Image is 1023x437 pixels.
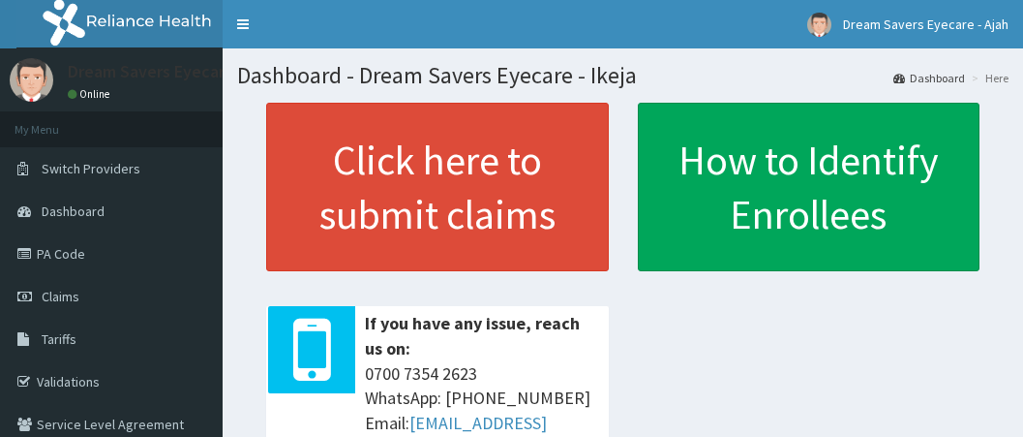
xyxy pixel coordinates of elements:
[893,70,965,86] a: Dashboard
[237,63,1008,88] h1: Dashboard - Dream Savers Eyecare - Ikeja
[266,103,609,271] a: Click here to submit claims
[42,160,140,177] span: Switch Providers
[807,13,831,37] img: User Image
[42,330,76,348] span: Tariffs
[68,87,114,101] a: Online
[843,16,1008,33] span: Dream Savers Eyecare - Ajah
[638,103,980,271] a: How to Identify Enrollees
[10,58,53,102] img: User Image
[967,70,1008,86] li: Here
[68,63,280,80] p: Dream Savers Eyecare - Ajah
[42,288,79,305] span: Claims
[42,203,105,220] span: Dashboard
[365,312,580,359] b: If you have any issue, reach us on:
